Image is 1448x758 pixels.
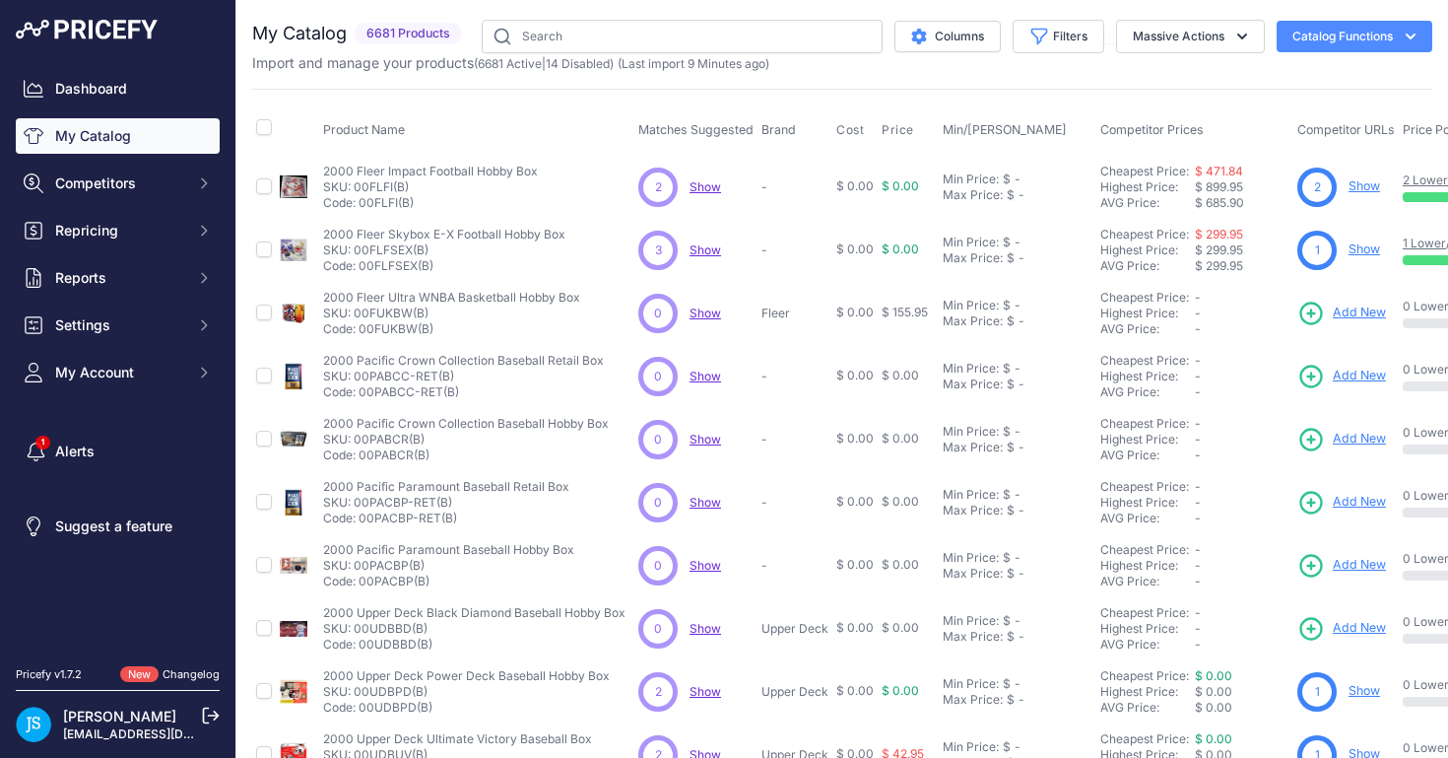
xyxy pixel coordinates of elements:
span: $ 155.95 [882,305,928,319]
div: - [1015,566,1024,582]
p: Code: 00PABCR(B) [323,448,609,463]
div: $ [1003,676,1011,692]
span: Show [690,179,721,194]
button: My Account [16,355,220,390]
a: Show [690,432,721,447]
p: - [761,558,828,574]
span: Show [690,242,721,257]
span: - [1195,306,1201,320]
div: AVG Price: [1100,195,1195,211]
span: Matches Suggested [638,122,754,137]
div: AVG Price: [1100,700,1195,716]
div: AVG Price: [1100,511,1195,526]
span: - [1195,542,1201,557]
span: $ 0.00 [836,305,874,319]
div: $ [1007,566,1015,582]
span: - [1195,321,1201,336]
span: 0 [654,305,662,322]
p: SKU: 00PACBP-RET(B) [323,495,569,511]
button: Columns [894,21,1001,52]
span: 0 [654,620,662,638]
p: Code: 00FUKBW(B) [323,321,580,337]
span: Reports [55,268,184,288]
div: - [1011,676,1020,692]
span: Min/[PERSON_NAME] [943,122,1067,137]
div: Highest Price: [1100,306,1195,321]
div: $ [1007,503,1015,518]
div: Max Price: [943,250,1003,266]
a: Cheapest Price: [1100,731,1189,746]
span: $ 0.00 [836,494,874,509]
button: Cost [836,122,868,138]
input: Search [482,20,883,53]
span: $ 0.00 [882,431,919,446]
span: Show [690,621,721,636]
button: Filters [1013,20,1104,53]
div: AVG Price: [1100,258,1195,274]
span: - [1195,290,1201,305]
p: - [761,242,828,258]
div: - [1011,424,1020,440]
p: 2000 Fleer Skybox E-X Football Hobby Box [323,227,565,242]
p: 2000 Upper Deck Black Diamond Baseball Hobby Box [323,605,625,621]
div: $ [1003,739,1011,755]
p: Code: 00UDBBD(B) [323,637,625,653]
span: Price [882,122,914,138]
div: - [1011,739,1020,755]
span: Add New [1333,430,1386,448]
p: Code: 00PACBP-RET(B) [323,511,569,526]
p: SKU: 00FUKBW(B) [323,306,580,321]
p: 2000 Pacific Paramount Baseball Hobby Box [323,542,574,558]
a: Show [690,369,721,383]
div: Min Price: [943,676,999,692]
a: Show [690,306,721,320]
div: Min Price: [943,550,999,566]
p: Fleer [761,306,828,321]
a: Add New [1297,615,1386,643]
p: Upper Deck [761,621,828,637]
div: $ [1003,361,1011,377]
div: Highest Price: [1100,495,1195,511]
div: - [1011,298,1020,313]
div: - [1011,235,1020,250]
div: Min Price: [943,613,999,629]
button: Massive Actions [1116,20,1265,53]
a: Show [1349,178,1380,193]
span: 0 [654,557,662,575]
span: $ 0.00 [836,241,874,256]
div: Min Price: [943,487,999,503]
a: $ 299.95 [1195,227,1243,241]
span: Product Name [323,122,405,137]
a: Alerts [16,434,220,469]
span: Show [690,558,721,573]
div: Min Price: [943,235,999,250]
span: - [1195,511,1201,525]
div: $ [1003,172,1011,187]
p: 2000 Fleer Ultra WNBA Basketball Hobby Box [323,290,580,306]
a: Cheapest Price: [1100,290,1189,305]
div: Min Price: [943,298,999,313]
span: Add New [1333,367,1386,385]
span: Competitor URLs [1297,122,1395,137]
span: $ 0.00 [882,557,919,572]
button: Settings [16,308,220,343]
span: - [1195,637,1201,652]
a: $ 471.84 [1195,164,1243,178]
span: - [1195,605,1201,620]
a: Suggest a feature [16,509,220,544]
a: Cheapest Price: [1100,605,1189,620]
span: - [1195,369,1201,383]
span: $ 0.00 [1195,684,1232,699]
span: $ 0.00 [836,557,874,572]
div: - [1015,187,1024,203]
p: SKU: 00FLFI(B) [323,179,538,195]
div: Min Price: [943,361,999,377]
div: - [1011,550,1020,566]
div: Max Price: [943,692,1003,708]
div: $ [1007,187,1015,203]
div: Max Price: [943,313,1003,329]
button: Catalog Functions [1277,21,1432,52]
